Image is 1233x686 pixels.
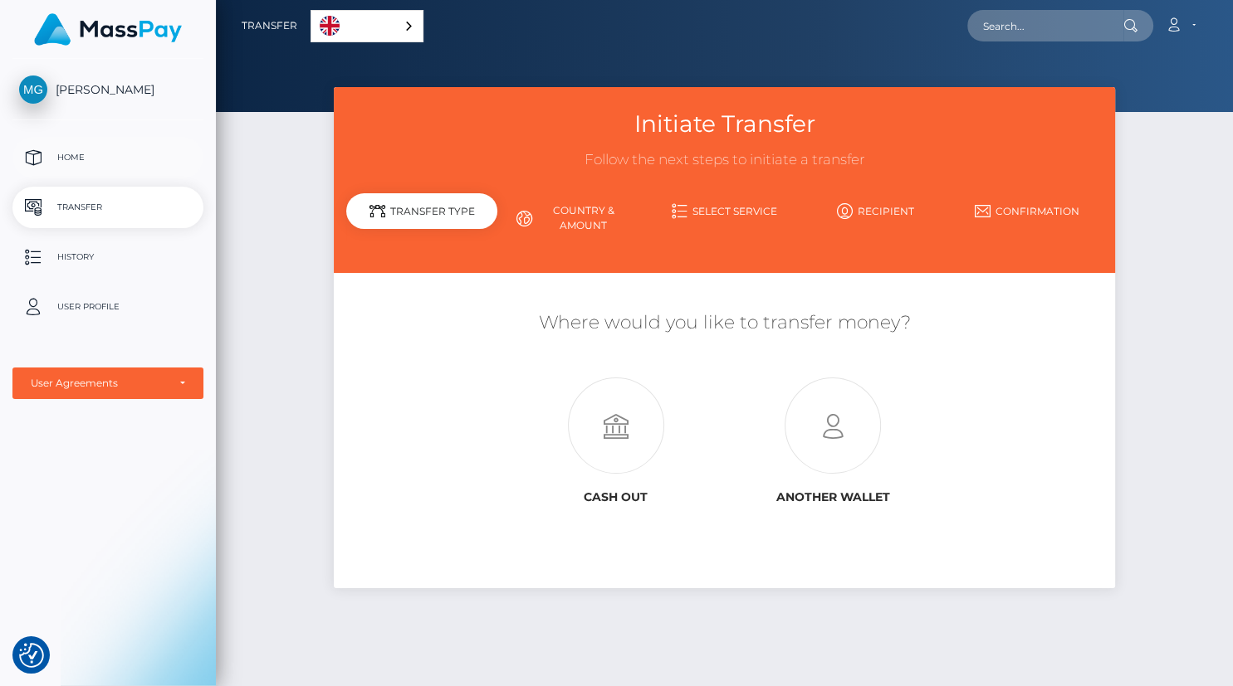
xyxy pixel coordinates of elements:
h3: Follow the next steps to initiate a transfer [346,150,1103,170]
a: English [311,11,423,41]
h6: Another wallet [736,490,928,504]
a: Country & Amount [497,197,648,240]
p: Home [19,145,197,170]
a: Confirmation [952,197,1103,226]
h3: Initiate Transfer [346,108,1103,140]
p: History [19,245,197,270]
p: Transfer [19,195,197,220]
img: Revisit consent button [19,643,44,668]
div: User Agreements [31,377,167,390]
a: Select Service [648,197,800,226]
h5: Where would you like to transfer money? [346,310,1103,336]
h6: Cash out [520,490,712,504]
div: Language [311,10,423,42]
span: [PERSON_NAME] [12,82,203,97]
input: Search... [967,10,1123,41]
a: Transfer [242,8,297,43]
button: Consent Preferences [19,643,44,668]
a: User Profile [12,286,203,328]
aside: Language selected: English [311,10,423,42]
div: Transfer Type [346,193,497,229]
a: History [12,236,203,278]
p: User Profile [19,294,197,319]
img: MassPay [34,13,182,46]
a: Transfer [12,187,203,228]
button: User Agreements [12,367,203,399]
a: Recipient [800,197,952,226]
a: Home [12,137,203,178]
